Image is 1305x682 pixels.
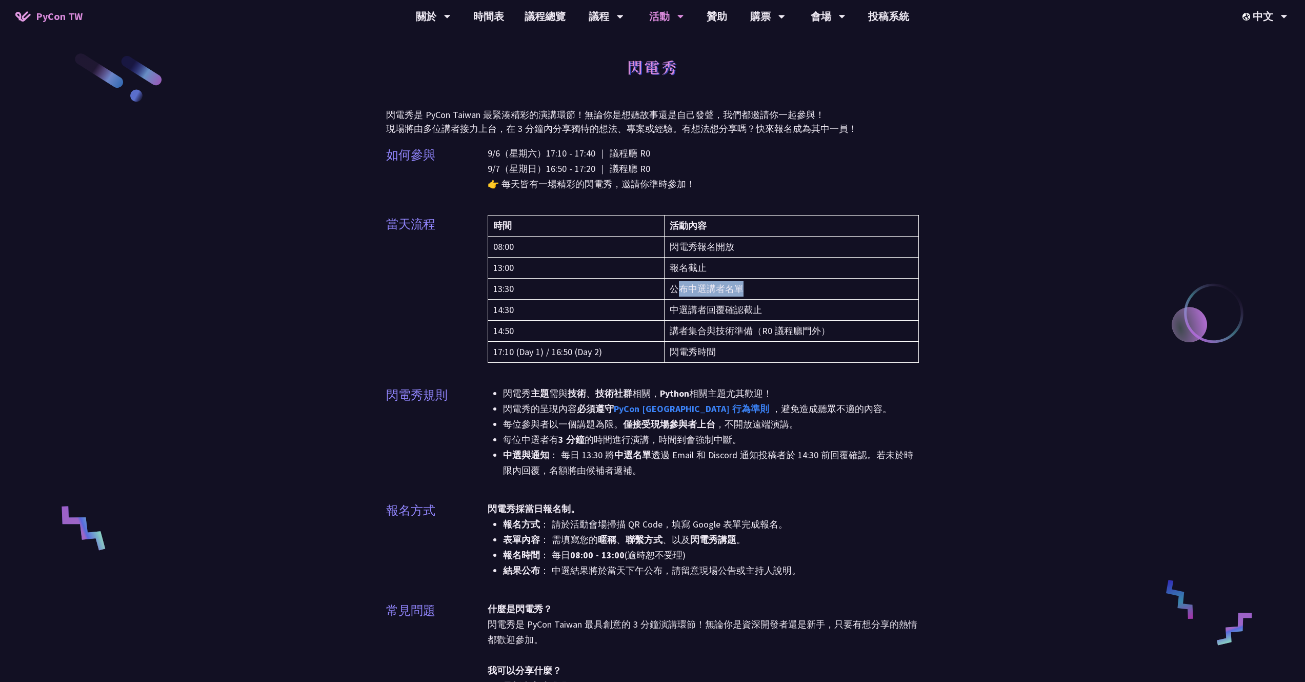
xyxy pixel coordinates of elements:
p: 報名方式 [386,501,435,520]
strong: 報名方式 [503,518,540,530]
img: Locale Icon [1242,13,1253,21]
strong: 報名時間 [503,549,540,561]
strong: 暱稱 [598,534,616,545]
strong: 僅接受現場參與者上台 [623,418,715,430]
td: 13:00 [488,258,664,279]
strong: 技術 [568,387,586,399]
li: ： 需填寫您的 、 、以及 。 [503,532,919,548]
strong: 聯繫方式 [626,534,662,545]
strong: 中選與通知 [503,449,549,461]
td: 閃電秀時間 [664,342,919,363]
strong: 表單內容 [503,534,540,545]
img: Home icon of PyCon TW 2025 [15,11,31,22]
p: 閃電秀是 PyCon Taiwan 最緊湊精彩的演講環節！無論你是想聽故事還是自己發聲，我們都邀請你一起參與！ 現場將由多位講者接力上台，在 3 分鐘內分享獨特的想法、專案或經驗。有想法想分享嗎... [386,108,919,135]
strong: 我可以分享什麼？ [488,665,561,676]
li: 每位參與者以一個講題為限。 ，不開放遠端演講。 [503,417,919,432]
a: PyCon [GEOGRAPHIC_DATA] 行為準則 [614,403,769,415]
li: 閃電秀的呈現內容 ，避免造成聽眾不適的內容。 [503,401,919,417]
strong: 必須遵守 [577,403,772,415]
li: ： 請於活動會場掃描 QR Code，填寫 Google 表單完成報名。 [503,517,919,532]
td: 閃電秀報名開放 [664,237,919,258]
th: 時間 [488,216,664,237]
strong: 閃電秀採當日報名制。 [488,503,580,515]
td: 報名截止 [664,258,919,279]
p: 閃電秀規則 [386,386,448,404]
li: ： 每日 (逾時恕不受理) [503,548,919,563]
td: 14:50 [488,321,664,342]
strong: 結果公布 [503,564,540,576]
strong: 08:00 - 13:00 [570,549,625,561]
td: 公布中選講者名單 [664,279,919,300]
li: 每位中選者有 的時間進行演講，時間到會強制中斷。 [503,432,919,447]
strong: 什麼是閃電秀？ [488,603,552,615]
h1: 閃電秀 [627,51,678,82]
td: 13:30 [488,279,664,300]
strong: Python [660,387,689,399]
th: 活動內容 [664,216,919,237]
a: PyCon TW [5,4,93,29]
td: 08:00 [488,237,664,258]
td: 17:10 (Day 1) / 16:50 (Day 2) [488,342,664,363]
li: ： 每日 13:30 將 透過 Email 和 Discord 通知投稿者於 14:30 前回覆確認。若未於時限內回覆，名額將由候補者遞補。 [503,447,919,478]
p: 如何參與 [386,146,435,164]
p: 常見問題 [386,601,435,620]
td: 中選講者回覆確認截止 [664,300,919,321]
td: 講者集合與技術準備（R0 議程廳門外） [664,321,919,342]
strong: 中選名單 [614,449,651,461]
strong: 主題 [531,387,549,399]
strong: 閃電秀講題 [690,534,736,545]
li: ： 中選結果將於當天下午公布，請留意現場公告或主持人說明。 [503,563,919,578]
p: 當天流程 [386,215,435,233]
td: 14:30 [488,300,664,321]
p: 9/6（星期六）17:10 - 17:40 ｜ 議程廳 R0 9/7（星期日）16:50 - 17:20 ｜ 議程廳 R0 👉 每天皆有一場精彩的閃電秀，邀請你準時參加！ [488,146,919,192]
strong: 3 分鐘 [558,434,585,445]
li: 閃電秀 需與 、 相關， 相關主題尤其歡迎！ [503,386,919,401]
span: PyCon TW [36,9,83,24]
strong: 技術社群 [595,387,632,399]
